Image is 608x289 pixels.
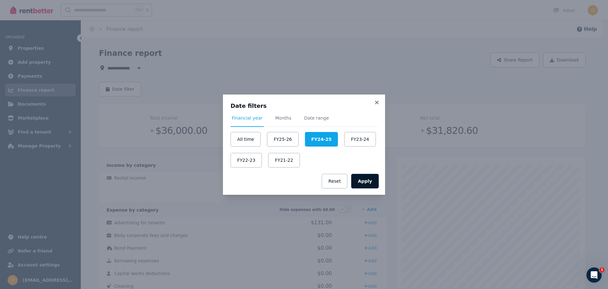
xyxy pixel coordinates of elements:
[231,153,262,167] button: FY22-23
[275,115,291,121] span: Months
[231,132,261,147] button: All time
[232,115,263,121] span: Financial year
[344,132,376,147] button: FY23-24
[599,267,605,273] span: 1
[268,153,300,167] button: FY21-22
[586,267,602,283] iframe: Intercom live chat
[351,174,379,188] button: Apply
[305,132,338,147] button: FY24-25
[304,115,329,121] span: Date range
[322,174,347,188] button: Reset
[267,132,298,147] button: FY25-26
[231,115,377,127] nav: Tabs
[231,102,377,110] h3: Date filters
